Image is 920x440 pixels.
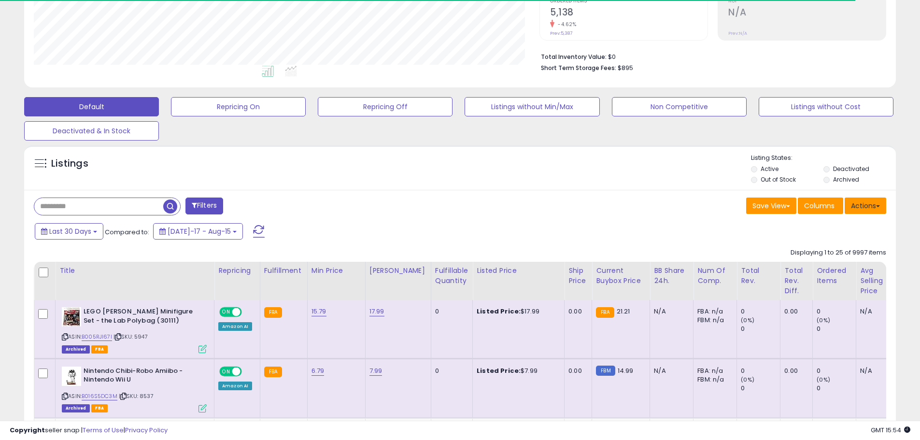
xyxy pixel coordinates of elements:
span: 2025-09-15 15:54 GMT [871,426,910,435]
div: 0 [741,367,780,375]
button: Filters [185,198,223,214]
div: ASIN: [62,307,207,352]
span: FBA [91,345,108,354]
div: Total Rev. [741,266,776,286]
a: B016S5DC3M [82,392,117,400]
div: Ordered Items [817,266,852,286]
div: FBA: n/a [697,367,729,375]
small: FBA [596,307,614,318]
small: (0%) [817,376,830,383]
button: Last 30 Days [35,223,103,240]
label: Out of Stock [761,175,796,184]
div: FBM: n/a [697,316,729,325]
a: Terms of Use [83,426,124,435]
small: (0%) [817,316,830,324]
span: ON [220,367,232,375]
a: 17.99 [369,307,384,316]
button: Non Competitive [612,97,747,116]
div: ASIN: [62,367,207,412]
div: FBA: n/a [697,307,729,316]
div: Total Rev. Diff. [784,266,808,296]
span: Compared to: [105,227,149,237]
b: Listed Price: [477,307,521,316]
div: 0.00 [784,367,805,375]
span: Columns [804,201,835,211]
div: BB Share 24h. [654,266,689,286]
div: Min Price [311,266,361,276]
span: Listings that have been deleted from Seller Central [62,345,90,354]
span: FBA [91,404,108,412]
div: 0.00 [784,307,805,316]
b: Nintendo Chibi-Robo Amiibo - Nintendo Wii U [84,367,201,387]
div: N/A [860,307,892,316]
a: 15.79 [311,307,326,316]
div: Listed Price [477,266,560,276]
button: Actions [845,198,886,214]
b: Listed Price: [477,366,521,375]
a: 6.79 [311,366,325,376]
small: (0%) [741,376,754,383]
div: N/A [654,307,686,316]
a: 7.99 [369,366,382,376]
button: Default [24,97,159,116]
div: N/A [654,367,686,375]
div: 0 [435,307,465,316]
div: FBM: n/a [697,375,729,384]
span: [DATE]-17 - Aug-15 [168,227,231,236]
span: 21.21 [617,307,630,316]
div: Num of Comp. [697,266,733,286]
small: FBA [264,307,282,318]
div: Fulfillment [264,266,303,276]
div: $17.99 [477,307,557,316]
button: Repricing On [171,97,306,116]
span: Last 30 Days [49,227,91,236]
div: Repricing [218,266,256,276]
button: Repricing Off [318,97,453,116]
div: 0.00 [568,307,584,316]
span: Listings that have been deleted from Seller Central [62,404,90,412]
div: 0 [741,307,780,316]
div: [PERSON_NAME] [369,266,427,276]
h5: Listings [51,157,88,170]
small: FBM [596,366,615,376]
div: N/A [860,367,892,375]
small: (0%) [741,316,754,324]
small: FBA [264,367,282,377]
span: OFF [241,367,256,375]
div: 0 [817,307,856,316]
img: 317FRvy9znL._SL40_.jpg [62,367,81,386]
label: Deactivated [833,165,869,173]
button: Listings without Cost [759,97,893,116]
div: Amazon AI [218,382,252,390]
div: Avg Selling Price [860,266,895,296]
div: seller snap | | [10,426,168,435]
div: Current Buybox Price [596,266,646,286]
div: Displaying 1 to 25 of 9997 items [791,248,886,257]
div: 0 [741,384,780,393]
div: Ship Price [568,266,588,286]
button: [DATE]-17 - Aug-15 [153,223,243,240]
button: Save View [746,198,796,214]
img: 51NhfglYoSL._SL40_.jpg [62,307,81,326]
div: Fulfillable Quantity [435,266,468,286]
strong: Copyright [10,426,45,435]
button: Columns [798,198,843,214]
div: 0 [817,325,856,333]
label: Active [761,165,778,173]
span: ON [220,308,232,316]
a: Privacy Policy [125,426,168,435]
span: | SKU: 8537 [119,392,154,400]
p: Listing States: [751,154,896,163]
div: 0.00 [568,367,584,375]
span: | SKU: 5947 [113,333,148,341]
a: B005RJI67I [82,333,112,341]
button: Listings without Min/Max [465,97,599,116]
div: Amazon AI [218,322,252,331]
button: Deactivated & In Stock [24,121,159,141]
b: LEGO [PERSON_NAME] Minifigure Set - the Lab Polybag (30111) [84,307,201,327]
span: OFF [241,308,256,316]
span: 14.99 [618,366,634,375]
div: 0 [435,367,465,375]
div: $7.99 [477,367,557,375]
div: 0 [741,325,780,333]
